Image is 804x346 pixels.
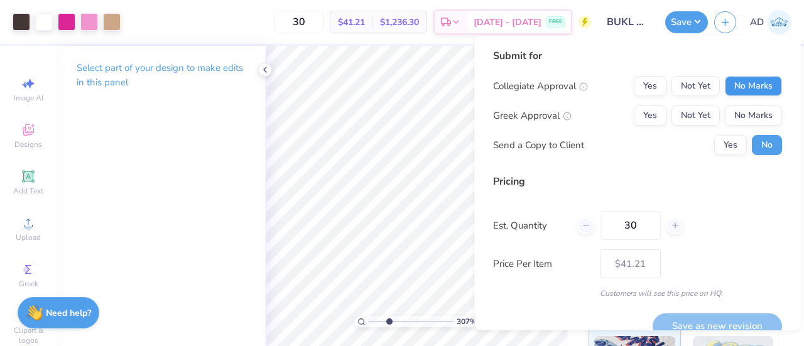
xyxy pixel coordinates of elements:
div: Send a Copy to Client [493,138,584,153]
strong: Need help? [46,307,91,319]
span: [DATE] - [DATE] [474,16,541,29]
img: Ava Dee [767,10,791,35]
input: – – [600,211,661,240]
span: Greek [19,279,38,289]
a: AD [750,10,791,35]
div: Pricing [493,174,782,189]
p: Select part of your design to make edits in this panel [77,61,245,90]
span: $41.21 [338,16,365,29]
span: $1,236.30 [380,16,419,29]
button: Yes [714,135,747,155]
span: Add Text [13,186,43,196]
span: AD [750,15,764,30]
label: Est. Quantity [493,219,568,233]
span: Clipart & logos [6,325,50,345]
div: Greek Approval [493,109,572,123]
button: No [752,135,782,155]
input: – – [274,11,323,33]
span: Image AI [14,93,43,103]
button: No Marks [725,105,782,126]
label: Price Per Item [493,257,590,271]
span: Designs [14,139,42,149]
button: Save [665,11,708,33]
button: Yes [634,105,666,126]
div: Submit for [493,48,782,63]
input: Untitled Design [597,9,659,35]
span: FREE [549,18,562,26]
button: No Marks [725,76,782,96]
button: Yes [634,76,666,96]
span: Upload [16,232,41,242]
div: Customers will see this price on HQ. [493,288,782,299]
button: Not Yet [671,76,720,96]
button: Not Yet [671,105,720,126]
div: Collegiate Approval [493,79,588,94]
span: 307 % [457,316,477,327]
